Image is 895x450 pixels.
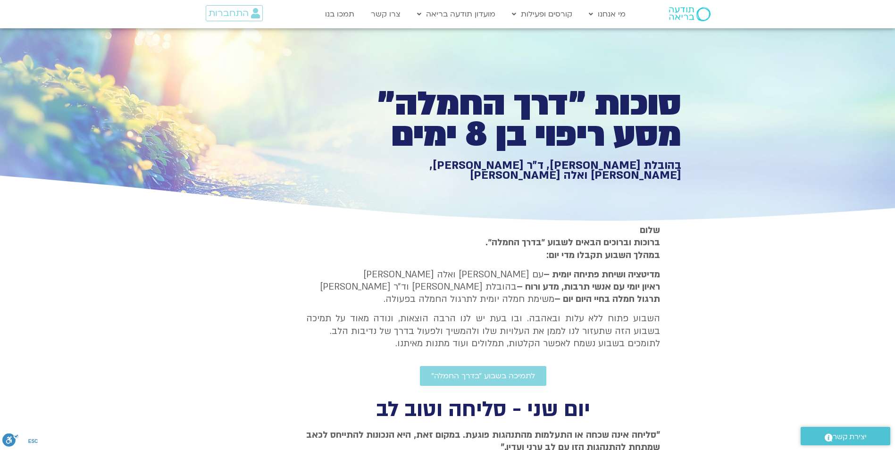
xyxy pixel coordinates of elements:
[354,89,681,150] h1: סוכות ״דרך החמלה״ מסע ריפוי בן 8 ימים
[306,400,660,419] h2: יום שני - סליחה וטוב לב
[206,5,263,21] a: התחברות
[554,293,660,305] b: תרגול חמלה בחיי היום יום –
[544,268,660,281] strong: מדיטציה ושיחת פתיחה יומית –
[420,366,546,386] a: לתמיכה בשבוע ״בדרך החמלה״
[801,427,890,445] a: יצירת קשר
[306,268,660,306] p: עם [PERSON_NAME] ואלה [PERSON_NAME] בהובלת [PERSON_NAME] וד״ר [PERSON_NAME] משימת חמלה יומית לתרג...
[640,224,660,236] strong: שלום
[507,5,577,23] a: קורסים ופעילות
[209,8,249,18] span: התחברות
[354,160,681,181] h1: בהובלת [PERSON_NAME], ד״ר [PERSON_NAME], [PERSON_NAME] ואלה [PERSON_NAME]
[320,5,359,23] a: תמכו בנו
[517,281,660,293] b: ראיון יומי עם אנשי תרבות, מדע ורוח –
[584,5,630,23] a: מי אנחנו
[306,312,660,350] p: השבוע פתוח ללא עלות ובאהבה. ובו בעת יש לנו הרבה הוצאות, ונודה מאוד על תמיכה בשבוע הזה שתעזור לנו ...
[431,372,535,380] span: לתמיכה בשבוע ״בדרך החמלה״
[669,7,711,21] img: תודעה בריאה
[412,5,500,23] a: מועדון תודעה בריאה
[485,236,660,261] strong: ברוכות וברוכים הבאים לשבוע ״בדרך החמלה״. במהלך השבוע תקבלו מדי יום:
[366,5,405,23] a: צרו קשר
[833,431,867,443] span: יצירת קשר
